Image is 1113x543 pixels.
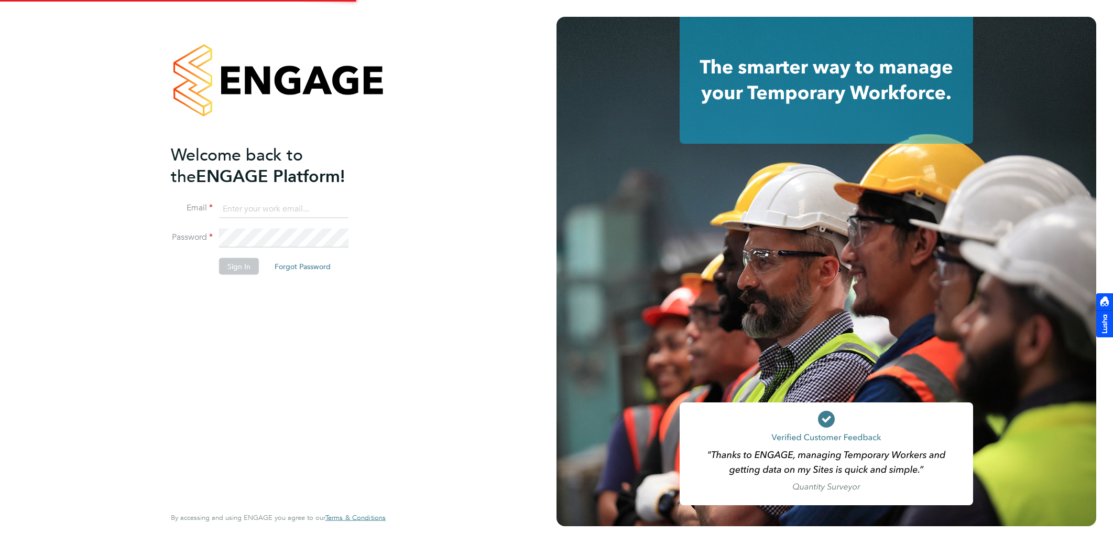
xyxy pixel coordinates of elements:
[219,258,259,275] button: Sign In
[171,203,213,214] label: Email
[219,199,348,218] input: Enter your work email...
[266,258,339,275] button: Forgot Password
[171,144,375,187] h2: ENGAGE Platform!
[171,232,213,243] label: Password
[171,144,303,186] span: Welcome back to the
[171,513,386,522] span: By accessing and using ENGAGE you agree to our
[325,514,386,522] a: Terms & Conditions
